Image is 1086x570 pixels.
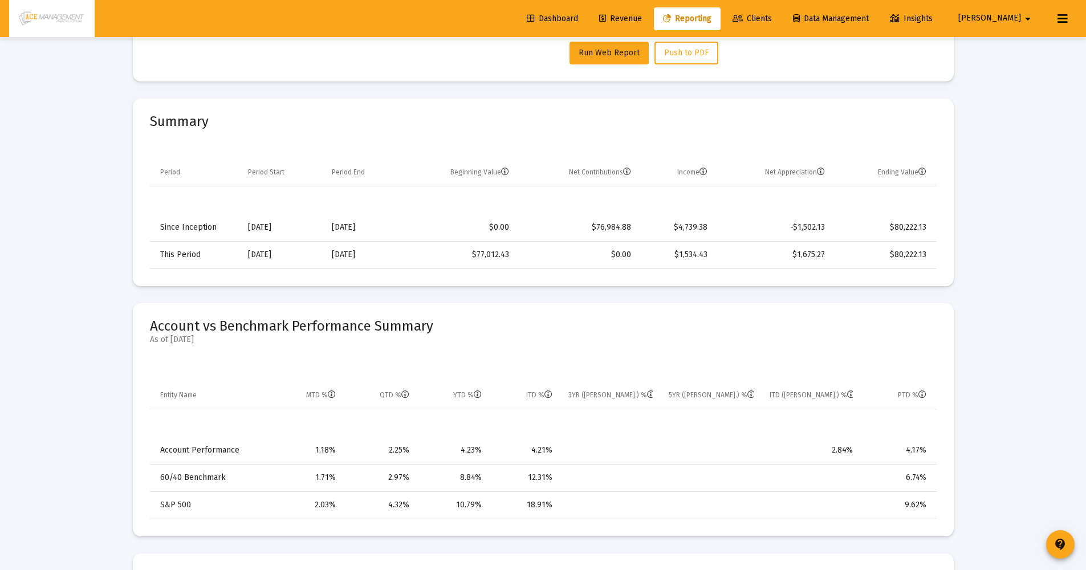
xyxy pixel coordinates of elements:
[654,7,721,30] a: Reporting
[945,7,1048,30] button: [PERSON_NAME]
[560,382,661,409] td: Column 3YR (Ann.) %
[403,241,517,268] td: $77,012.43
[248,168,284,177] div: Period Start
[150,318,433,334] span: Account vs Benchmark Performance Summary
[269,382,343,409] td: Column MTD %
[784,7,878,30] a: Data Management
[833,241,936,268] td: $80,222.13
[639,241,715,268] td: $1,534.43
[248,249,316,260] div: [DATE]
[869,499,926,511] div: 9.62%
[570,42,649,64] button: Run Web Report
[276,445,335,456] div: 1.18%
[160,390,197,400] div: Entity Name
[715,214,833,241] td: -$1,502.13
[352,499,409,511] div: 4.32%
[599,14,642,23] span: Revenue
[150,491,269,519] td: S&P 500
[669,390,754,400] div: 5YR ([PERSON_NAME].) %
[403,159,517,186] td: Column Beginning Value
[518,7,587,30] a: Dashboard
[770,445,853,456] div: 2.84%
[150,241,240,268] td: This Period
[332,222,395,233] div: [DATE]
[661,382,762,409] td: Column 5YR (Ann.) %
[352,472,409,483] div: 2.97%
[150,214,240,241] td: Since Inception
[150,437,269,464] td: Account Performance
[590,7,651,30] a: Revenue
[526,390,552,400] div: ITD %
[663,14,711,23] span: Reporting
[332,168,365,177] div: Period End
[150,132,937,269] div: Data grid
[240,159,324,186] td: Column Period Start
[517,159,639,186] td: Column Net Contributions
[150,159,240,186] td: Column Period
[403,214,517,241] td: $0.00
[568,390,653,400] div: 3YR ([PERSON_NAME].) %
[869,472,926,483] div: 6.74%
[715,241,833,268] td: $1,675.27
[733,14,772,23] span: Clients
[425,445,482,456] div: 4.23%
[380,390,409,400] div: QTD %
[833,159,936,186] td: Column Ending Value
[527,14,578,23] span: Dashboard
[881,7,942,30] a: Insights
[762,382,861,409] td: Column ITD (Ann.) %
[150,382,269,409] td: Column Entity Name
[765,168,825,177] div: Net Appreciation
[498,445,552,456] div: 4.21%
[861,382,937,409] td: Column PTD %
[344,382,417,409] td: Column QTD %
[150,334,433,345] mat-card-subtitle: As of [DATE]
[898,390,926,400] div: PTD %
[150,355,937,519] div: Data grid
[18,7,86,30] img: Dashboard
[715,159,833,186] td: Column Net Appreciation
[869,445,926,456] div: 4.17%
[453,390,482,400] div: YTD %
[878,168,926,177] div: Ending Value
[276,472,335,483] div: 1.71%
[770,390,853,400] div: ITD ([PERSON_NAME].) %
[677,168,707,177] div: Income
[425,472,482,483] div: 8.84%
[150,116,937,127] mat-card-title: Summary
[654,42,718,64] button: Push to PDF
[833,214,936,241] td: $80,222.13
[306,390,336,400] div: MTD %
[723,7,781,30] a: Clients
[958,14,1021,23] span: [PERSON_NAME]
[569,168,631,177] div: Net Contributions
[639,159,715,186] td: Column Income
[276,499,335,511] div: 2.03%
[579,48,640,58] span: Run Web Report
[324,159,403,186] td: Column Period End
[490,382,560,409] td: Column ITD %
[450,168,509,177] div: Beginning Value
[1054,538,1067,551] mat-icon: contact_support
[517,214,639,241] td: $76,984.88
[332,249,395,260] div: [DATE]
[425,499,482,511] div: 10.79%
[1021,7,1035,30] mat-icon: arrow_drop_down
[417,382,490,409] td: Column YTD %
[517,241,639,268] td: $0.00
[890,14,933,23] span: Insights
[352,445,409,456] div: 2.25%
[498,472,552,483] div: 12.31%
[248,222,316,233] div: [DATE]
[639,214,715,241] td: $4,739.38
[498,499,552,511] div: 18.91%
[793,14,869,23] span: Data Management
[150,464,269,491] td: 60/40 Benchmark
[664,48,709,58] span: Push to PDF
[160,168,180,177] div: Period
